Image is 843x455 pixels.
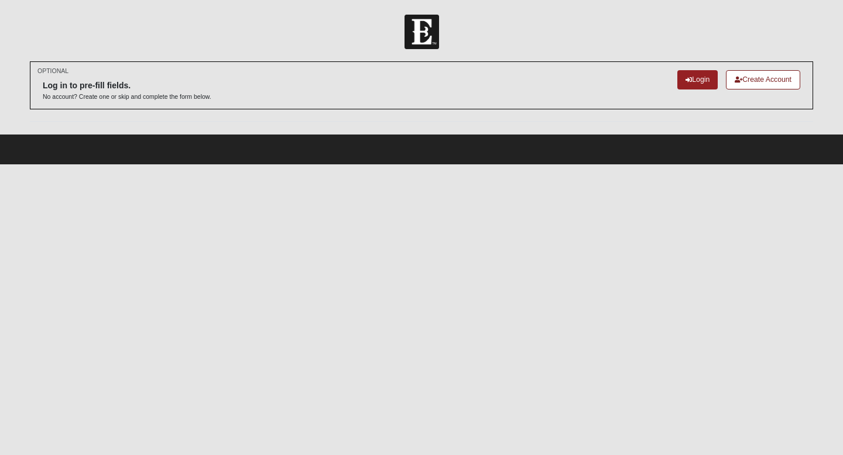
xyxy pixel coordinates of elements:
[43,81,211,91] h6: Log in to pre-fill fields.
[677,70,718,89] a: Login
[405,15,439,49] img: Church of Eleven22 Logo
[37,67,68,75] small: OPTIONAL
[43,92,211,101] p: No account? Create one or skip and complete the form below.
[726,70,800,89] a: Create Account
